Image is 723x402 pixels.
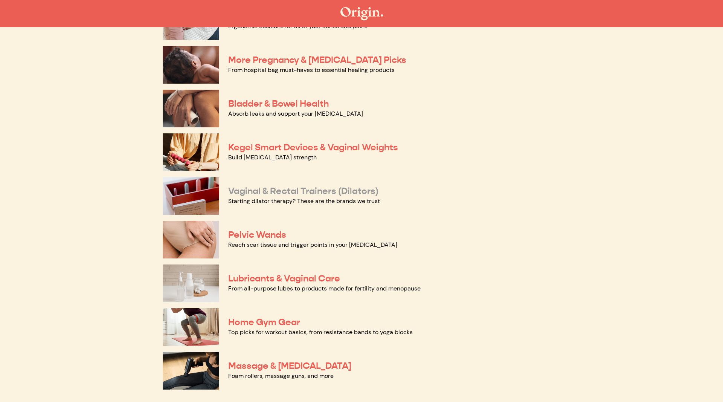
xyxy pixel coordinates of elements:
[163,90,219,127] img: Bladder & Bowel Health
[228,54,406,66] a: More Pregnancy & [MEDICAL_DATA] Picks
[228,284,421,292] a: From all-purpose lubes to products made for fertility and menopause
[228,98,329,109] a: Bladder & Bowel Health
[228,197,380,205] a: Starting dilator therapy? These are the brands we trust
[340,7,383,20] img: The Origin Shop
[163,46,219,84] img: More Pregnancy & Postpartum Picks
[228,316,300,328] a: Home Gym Gear
[228,185,378,197] a: Vaginal & Rectal Trainers (Dilators)
[228,241,397,249] a: Reach scar tissue and trigger points in your [MEDICAL_DATA]
[228,153,317,161] a: Build [MEDICAL_DATA] strength
[163,352,219,390] img: Massage & Myofascial Release
[228,372,334,380] a: Foam rollers, massage guns, and more
[228,328,413,336] a: Top picks for workout basics, from resistance bands to yoga blocks
[163,308,219,346] img: Home Gym Gear
[228,66,395,74] a: From hospital bag must-haves to essential healing products
[163,264,219,302] img: Lubricants & Vaginal Care
[228,273,340,284] a: Lubricants & Vaginal Care
[163,177,219,215] img: Vaginal & Rectal Trainers (Dilators)
[228,110,363,118] a: Absorb leaks and support your [MEDICAL_DATA]
[163,221,219,258] img: Pelvic Wands
[228,229,286,240] a: Pelvic Wands
[228,360,351,371] a: Massage & [MEDICAL_DATA]
[228,142,398,153] a: Kegel Smart Devices & Vaginal Weights
[163,133,219,171] img: Kegel Smart Devices & Vaginal Weights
